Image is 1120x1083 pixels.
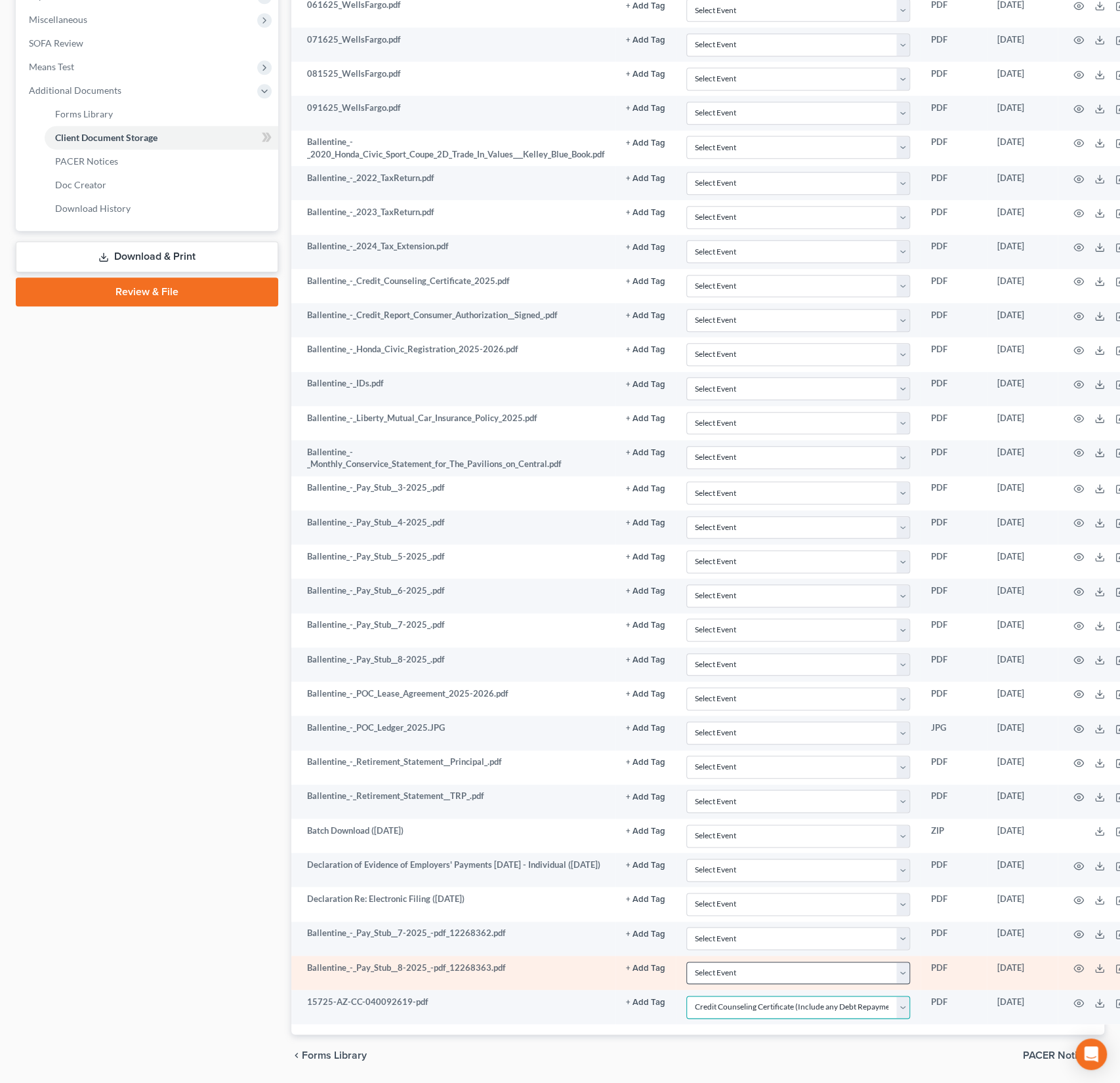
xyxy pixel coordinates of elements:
[921,372,987,406] td: PDF
[291,750,615,785] td: Ballentine_-_Retirement_Statement__Principal_.pdf
[291,544,615,579] td: Ballentine_-_Pay_Stub__5-2025_.pdf
[626,893,665,905] a: + Add Tag
[291,269,615,303] td: Ballentine_-_Credit_Counseling_Certificate_2025.pdf
[987,819,1058,853] td: [DATE]
[626,309,665,321] a: + Add Tag
[626,895,665,904] button: + Add Tag
[626,68,665,80] a: + Add Tag
[987,682,1058,716] td: [DATE]
[626,553,665,562] button: + Add Tag
[291,235,615,269] td: Ballentine_-_2024_Tax_Extension.pdf
[626,346,665,354] button: + Add Tag
[987,269,1058,303] td: [DATE]
[626,104,665,113] button: + Add Tag
[987,166,1058,200] td: [DATE]
[987,476,1058,510] td: [DATE]
[921,853,987,887] td: PDF
[626,927,665,939] a: + Add Tag
[45,173,278,197] a: Doc Creator
[987,28,1058,62] td: [DATE]
[626,449,665,457] button: + Add Tag
[1023,1050,1094,1061] span: PACER Notices
[626,756,665,768] a: + Add Tag
[626,690,665,699] button: + Add Tag
[921,579,987,613] td: PDF
[626,275,665,287] a: + Add Tag
[987,716,1058,750] td: [DATE]
[921,337,987,371] td: PDF
[987,372,1058,406] td: [DATE]
[921,682,987,716] td: PDF
[987,887,1058,921] td: [DATE]
[987,544,1058,579] td: [DATE]
[45,126,278,150] a: Client Document Storage
[921,406,987,440] td: PDF
[291,853,615,887] td: Declaration of Evidence of Employers' Payments [DATE] - Individual ([DATE])
[291,476,615,510] td: Ballentine_-_Pay_Stub__3-2025_.pdf
[626,312,665,320] button: + Add Tag
[987,750,1058,785] td: [DATE]
[921,510,987,544] td: PDF
[626,33,665,46] a: + Add Tag
[921,990,987,1024] td: PDF
[921,887,987,921] td: PDF
[291,1050,302,1061] i: chevron_left
[55,108,113,119] span: Forms Library
[626,996,665,1008] a: + Add Tag
[626,653,665,666] a: + Add Tag
[921,544,987,579] td: PDF
[291,682,615,716] td: Ballentine_-_POC_Lease_Agreement_2025-2026.pdf
[921,28,987,62] td: PDF
[626,930,665,939] button: + Add Tag
[16,241,278,272] a: Download & Print
[987,131,1058,167] td: [DATE]
[291,62,615,96] td: 081525_WellsFargo.pdf
[987,647,1058,682] td: [DATE]
[626,790,665,802] a: + Add Tag
[921,269,987,303] td: PDF
[626,36,665,45] button: + Add Tag
[55,132,157,143] span: Client Document Storage
[45,197,278,220] a: Download History
[987,235,1058,269] td: [DATE]
[291,96,615,130] td: 091625_WellsFargo.pdf
[987,96,1058,130] td: [DATE]
[626,377,665,390] a: + Add Tag
[291,956,615,990] td: Ballentine_-_Pay_Stub__8-2025_-pdf_12268363.pdf
[987,510,1058,544] td: [DATE]
[1023,1050,1104,1061] button: PACER Notices chevron_right
[987,200,1058,234] td: [DATE]
[626,516,665,529] a: + Add Tag
[626,209,665,217] button: + Add Tag
[626,139,665,148] button: + Add Tag
[626,998,665,1007] button: + Add Tag
[291,579,615,613] td: Ballentine_-_Pay_Stub__6-2025_.pdf
[921,613,987,647] td: PDF
[626,962,665,974] a: + Add Tag
[29,61,74,72] span: Means Test
[626,793,665,802] button: + Add Tag
[291,716,615,750] td: Ballentine_-_POC_Ledger_2025.JPG
[626,827,665,836] button: + Add Tag
[921,819,987,853] td: ZIP
[921,647,987,682] td: PDF
[626,722,665,734] a: + Add Tag
[921,166,987,200] td: PDF
[987,853,1058,887] td: [DATE]
[987,440,1058,476] td: [DATE]
[626,656,665,664] button: + Add Tag
[626,172,665,184] a: + Add Tag
[626,277,665,286] button: + Add Tag
[626,485,665,493] button: + Add Tag
[291,922,615,956] td: Ballentine_-_Pay_Stub__7-2025_-pdf_12268362.pdf
[921,922,987,956] td: PDF
[921,476,987,510] td: PDF
[626,519,665,527] button: + Add Tag
[626,587,665,596] button: + Add Tag
[291,819,615,853] td: Batch Download ([DATE])
[626,174,665,183] button: + Add Tag
[626,415,665,423] button: + Add Tag
[291,131,615,167] td: Ballentine_-_2020_Honda_Civic_Sport_Coupe_2D_Trade_In_Values___Kelley_Blue_Book.pdf
[626,550,665,563] a: + Add Tag
[291,28,615,62] td: 071625_WellsFargo.pdf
